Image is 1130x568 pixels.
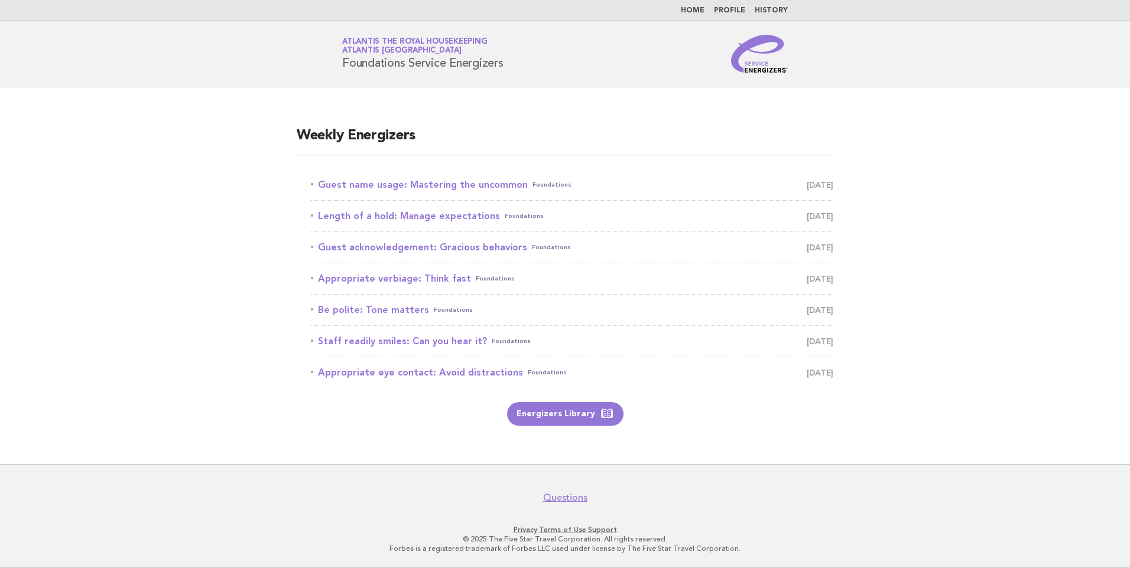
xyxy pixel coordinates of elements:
[434,302,473,318] span: Foundations
[532,239,571,256] span: Foundations
[342,38,487,54] a: Atlantis the Royal HousekeepingAtlantis [GEOGRAPHIC_DATA]
[203,544,927,553] p: Forbes is a registered trademark of Forbes LLC used under license by The Five Star Travel Corpora...
[807,270,833,287] span: [DATE]
[311,270,833,287] a: Appropriate verbiage: Think fastFoundations [DATE]
[514,525,537,534] a: Privacy
[476,270,515,287] span: Foundations
[297,126,833,155] h2: Weekly Energizers
[311,239,833,256] a: Guest acknowledgement: Gracious behaviorsFoundations [DATE]
[731,35,788,73] img: Service Energizers
[311,364,833,381] a: Appropriate eye contact: Avoid distractionsFoundations [DATE]
[311,333,833,350] a: Staff readily smiles: Can you hear it?Foundations [DATE]
[681,7,704,14] a: Home
[203,525,927,534] p: · ·
[755,7,788,14] a: History
[807,364,833,381] span: [DATE]
[342,47,462,55] span: Atlantis [GEOGRAPHIC_DATA]
[807,302,833,318] span: [DATE]
[588,525,617,534] a: Support
[505,208,544,224] span: Foundations
[507,402,624,426] a: Energizers Library
[311,302,833,318] a: Be polite: Tone mattersFoundations [DATE]
[807,333,833,350] span: [DATE]
[807,177,833,193] span: [DATE]
[311,208,833,224] a: Length of a hold: Manage expectationsFoundations [DATE]
[492,333,531,350] span: Foundations
[342,38,504,69] h1: Foundations Service Energizers
[539,525,586,534] a: Terms of Use
[807,239,833,256] span: [DATE]
[203,534,927,544] p: © 2025 The Five Star Travel Corporation. All rights reserved.
[714,7,745,14] a: Profile
[311,177,833,193] a: Guest name usage: Mastering the uncommonFoundations [DATE]
[543,492,587,504] a: Questions
[532,177,572,193] span: Foundations
[528,364,567,381] span: Foundations
[807,208,833,224] span: [DATE]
